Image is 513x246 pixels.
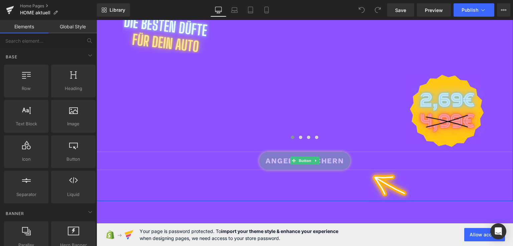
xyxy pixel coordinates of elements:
[201,137,216,145] span: Button
[53,85,94,92] span: Heading
[371,3,384,17] button: Redo
[140,228,338,242] span: Your page is password protected. To when designing pages, we need access to your store password.
[20,10,50,15] span: HOME aktuell
[462,7,478,13] span: Publish
[355,3,368,17] button: Undo
[169,135,247,146] span: ANGEBOT SICHERN
[221,228,338,234] strong: import your theme style & enhance your experience
[20,3,97,9] a: Home Pages
[97,3,130,17] a: New Library
[48,20,97,33] a: Global Style
[226,3,242,17] a: Laptop
[242,3,259,17] a: Tablet
[6,156,46,163] span: Icon
[53,191,94,198] span: Liquid
[53,120,94,127] span: Image
[454,3,494,17] button: Publish
[464,228,505,241] button: Allow access
[6,85,46,92] span: Row
[425,7,443,14] span: Preview
[163,132,253,150] a: ANGEBOT SICHERN
[6,120,46,127] span: Text Block
[259,3,275,17] a: Mobile
[5,210,25,217] span: Banner
[110,7,125,13] span: Library
[216,137,223,145] a: Expand / Collapse
[490,223,506,239] div: Open Intercom Messenger
[53,156,94,163] span: Button
[210,3,226,17] a: Desktop
[5,54,18,60] span: Base
[417,3,451,17] a: Preview
[395,7,406,14] span: Save
[6,191,46,198] span: Separator
[497,3,510,17] button: More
